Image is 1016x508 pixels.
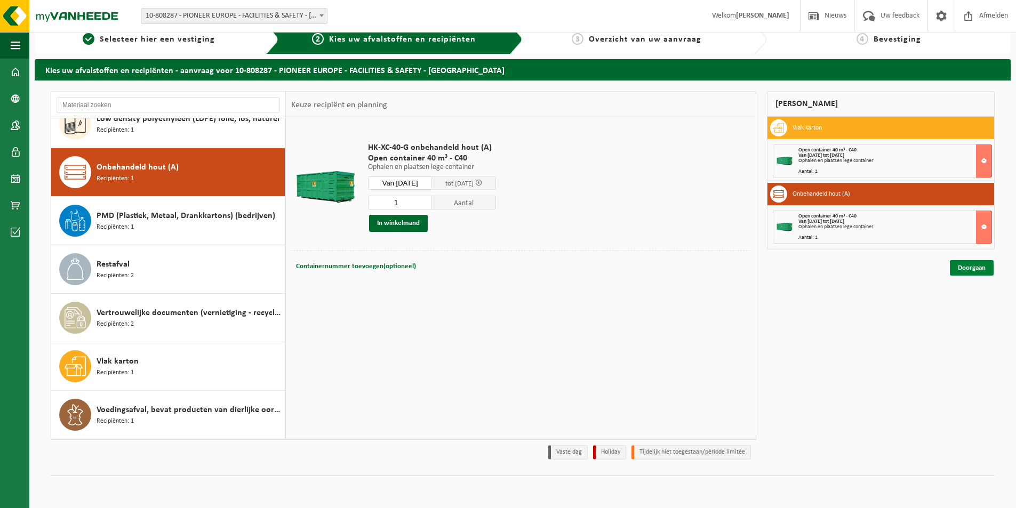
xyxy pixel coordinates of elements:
span: PMD (Plastiek, Metaal, Drankkartons) (bedrijven) [97,209,275,222]
button: Vlak karton Recipiënten: 1 [51,342,285,391]
span: 4 [857,33,868,45]
a: 1Selecteer hier een vestiging [40,33,258,46]
button: Onbehandeld hout (A) Recipiënten: 1 [51,148,285,197]
li: Holiday [593,445,626,459]
button: Low density polyethyleen (LDPE) folie, los, naturel Recipiënten: 1 [51,100,285,148]
div: Aantal: 1 [798,235,992,240]
h2: Kies uw afvalstoffen en recipiënten - aanvraag voor 10-808287 - PIONEER EUROPE - FACILITIES & SAF... [35,59,1011,80]
span: 10-808287 - PIONEER EUROPE - FACILITIES & SAFETY - MELSELE [141,8,327,24]
span: Aantal [432,196,496,209]
div: Ophalen en plaatsen lege container [798,224,992,230]
h3: Onbehandeld hout (A) [793,186,850,203]
span: 1 [83,33,94,45]
span: 10-808287 - PIONEER EUROPE - FACILITIES & SAFETY - MELSELE [141,9,327,23]
span: HK-XC-40-G onbehandeld hout (A) [368,142,496,153]
a: Doorgaan [950,260,994,276]
span: Containernummer toevoegen(optioneel) [296,263,416,270]
span: Recipiënten: 2 [97,319,134,329]
input: Selecteer datum [368,176,432,190]
li: Vaste dag [548,445,588,459]
span: tot [DATE] [445,180,474,187]
span: Open container 40 m³ - C40 [798,147,857,153]
span: Recipiënten: 1 [97,222,134,232]
span: Open container 40 m³ - C40 [368,153,496,164]
div: Aantal: 1 [798,169,992,174]
input: Materiaal zoeken [57,97,280,113]
button: Containernummer toevoegen(optioneel) [295,259,417,274]
span: Recipiënten: 1 [97,174,134,184]
span: Recipiënten: 1 [97,125,134,135]
span: Voedingsafval, bevat producten van dierlijke oorsprong, onverpakt, categorie 3 [97,404,282,416]
button: Vertrouwelijke documenten (vernietiging - recyclage) Recipiënten: 2 [51,294,285,342]
span: Restafval [97,258,130,271]
button: PMD (Plastiek, Metaal, Drankkartons) (bedrijven) Recipiënten: 1 [51,197,285,245]
button: Restafval Recipiënten: 2 [51,245,285,294]
strong: [PERSON_NAME] [736,12,789,20]
div: Keuze recipiënt en planning [286,92,393,118]
span: Kies uw afvalstoffen en recipiënten [329,35,476,44]
span: Vertrouwelijke documenten (vernietiging - recyclage) [97,307,282,319]
span: Overzicht van uw aanvraag [589,35,701,44]
span: Vlak karton [97,355,139,368]
span: Recipiënten: 2 [97,271,134,281]
li: Tijdelijk niet toegestaan/période limitée [631,445,751,459]
span: Recipiënten: 1 [97,368,134,378]
span: 2 [312,33,324,45]
strong: Van [DATE] tot [DATE] [798,152,844,158]
span: Onbehandeld hout (A) [97,161,179,174]
span: Selecteer hier een vestiging [100,35,215,44]
button: In winkelmand [369,215,428,232]
h3: Vlak karton [793,119,822,136]
button: Voedingsafval, bevat producten van dierlijke oorsprong, onverpakt, categorie 3 Recipiënten: 1 [51,391,285,439]
span: Open container 40 m³ - C40 [798,213,857,219]
span: Low density polyethyleen (LDPE) folie, los, naturel [97,112,279,125]
span: Recipiënten: 1 [97,416,134,426]
div: Ophalen en plaatsen lege container [798,158,992,164]
span: Bevestiging [874,35,921,44]
span: 3 [572,33,583,45]
p: Ophalen en plaatsen lege container [368,164,496,171]
strong: Van [DATE] tot [DATE] [798,219,844,224]
div: [PERSON_NAME] [767,91,995,117]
